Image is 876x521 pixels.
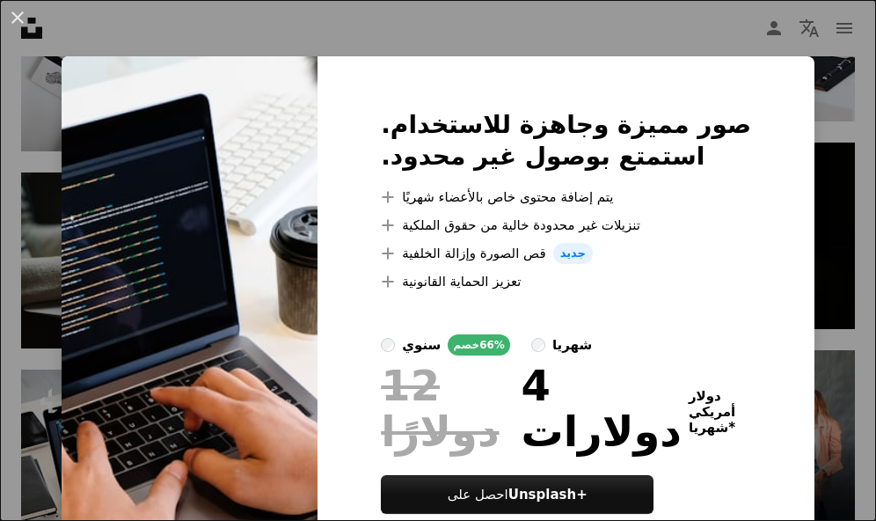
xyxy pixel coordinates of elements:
[453,339,479,351] font: خصم
[402,246,545,261] font: قص الصورة وإزالة الخلفية
[560,246,586,260] font: جديد
[402,217,640,233] font: تنزيلات غير محدودة خالية من حقوق الملكية
[381,142,704,171] font: استمتع بوصول غير محدود.
[402,189,613,205] font: يتم إضافة محتوى خاص بالأعضاء شهريًا
[479,339,505,351] font: 66%
[402,337,441,353] font: سنوي
[381,361,499,456] font: 12 دولارًا
[689,420,728,436] font: شهريا
[531,338,545,352] input: شهريا
[552,337,592,353] font: شهريا
[508,487,588,503] font: Unsplash+
[381,475,653,514] button: احصل علىUnsplash+
[381,110,751,139] font: صور مميزة وجاهزة للاستخدام.
[689,388,735,420] font: دولار أمريكي
[448,487,508,503] font: احصل على
[402,274,521,290] font: تعزيز الحماية القانونية
[381,338,395,352] input: سنويخصم66%
[521,361,682,456] font: 4 دولارات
